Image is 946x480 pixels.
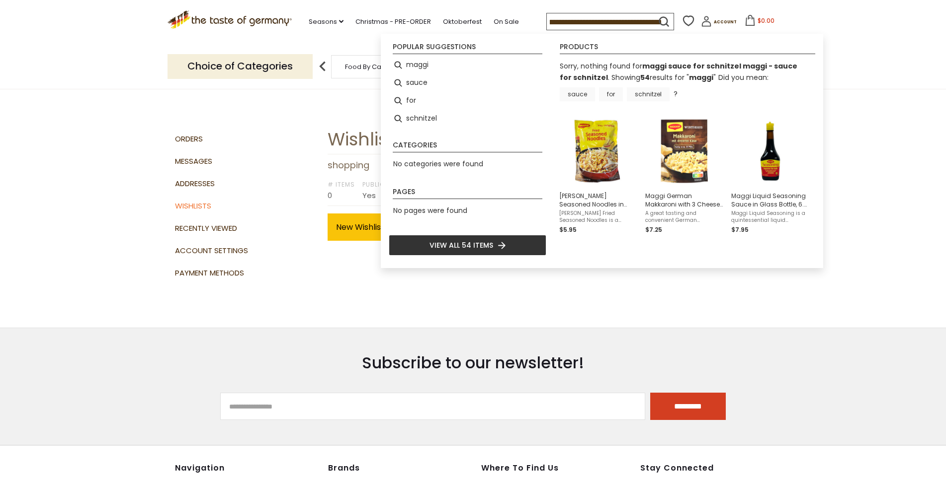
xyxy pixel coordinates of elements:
[443,16,482,27] a: Oktoberfest
[393,43,542,54] li: Popular suggestions
[328,213,393,241] a: New Wishlist
[599,87,623,101] a: for
[175,173,321,195] a: Addresses
[389,235,546,256] li: View all 54 items
[559,210,637,224] span: [PERSON_NAME] Fried Seasoned Noodles is a delicious solution to quickly prepare dinner or lunch. ...
[627,87,670,101] a: schnitzel
[345,63,403,70] a: Food By Category
[560,61,797,82] span: Sorry, nothing found for .
[640,463,772,473] h4: Stay Connected
[168,54,313,78] p: Choice of Categories
[731,225,749,234] span: $7.95
[175,195,321,217] a: Wishlists
[220,353,726,373] h3: Subscribe to our newsletter!
[389,110,546,128] li: schnitzel
[641,111,727,239] li: Maggi German Makkaroni with 3 Cheeses - 170g
[389,56,546,74] li: maggi
[645,115,723,235] a: Maggi German Makkaroni with 3 CheesesMaggi German Makkaroni with 3 Cheeses - 170gA great tasting ...
[714,19,737,25] span: Account
[640,72,650,82] b: 54
[393,141,542,152] li: Categories
[328,181,355,188] h2: # Items
[739,15,781,30] button: $0.00
[645,210,723,224] span: A great tasting and convenient German macaroni and cheese all in one. Ready in 8 minutes. From [G...
[328,190,332,201] span: 0
[559,192,637,208] span: [PERSON_NAME] Seasoned Noodles in Pouch - 6.7 oz.
[555,111,641,239] li: Maggi Fried Seasoned Noodles in Pouch - 6.7 oz.
[328,463,471,473] h4: Brands
[689,72,713,82] a: maggi
[362,190,376,201] span: Yes
[731,192,809,208] span: Maggi Liquid Seasoning Sauce in Glass Bottle, 6.7 fl. Oz.
[731,210,809,224] span: Maggi Liquid Seasoning is a quintessential liquid flavoring substance with European origin and gl...
[734,115,806,187] img: Maggi Seasoning Sauce
[175,217,321,240] a: Recently Viewed
[559,115,637,235] a: Maggi Fried Seasoned Noodles[PERSON_NAME] Seasoned Noodles in Pouch - 6.7 oz.[PERSON_NAME] Fried ...
[560,87,595,101] a: sauce
[175,262,321,284] a: Payment Methods
[362,181,385,188] h2: Public
[731,115,809,235] a: Maggi Seasoning SauceMaggi Liquid Seasoning Sauce in Glass Bottle, 6.7 fl. Oz.Maggi Liquid Season...
[175,150,321,173] a: Messages
[309,16,344,27] a: Seasons
[430,240,493,251] span: View all 54 items
[381,34,823,269] div: Instant Search Results
[727,111,813,239] li: Maggi Liquid Seasoning Sauce in Glass Bottle, 6.7 fl. Oz.
[701,16,737,30] a: Account
[389,74,546,92] li: sauce
[328,128,772,150] h1: Wishlists
[355,16,431,27] a: Christmas - PRE-ORDER
[313,57,333,76] img: previous arrow
[389,92,546,110] li: for
[559,225,577,234] span: $5.95
[481,463,595,473] h4: Where to find us
[560,72,769,99] div: Did you mean: ?
[393,159,483,169] span: No categories were found
[328,159,369,171] a: shopping
[393,188,542,199] li: Pages
[175,463,318,473] h4: Navigation
[562,115,634,187] img: Maggi Fried Seasoned Noodles
[560,43,815,54] li: Products
[560,61,797,82] b: maggi sauce for schnitzel maggi - sauce for schnitzel
[758,16,774,25] span: $0.00
[645,225,662,234] span: $7.25
[648,115,720,187] img: Maggi German Makkaroni with 3 Cheeses
[494,16,519,27] a: On Sale
[175,128,321,150] a: Orders
[393,206,467,215] span: No pages were found
[645,192,723,208] span: Maggi German Makkaroni with 3 Cheeses - 170g
[175,240,321,262] a: Account Settings
[611,72,716,82] span: Showing results for " "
